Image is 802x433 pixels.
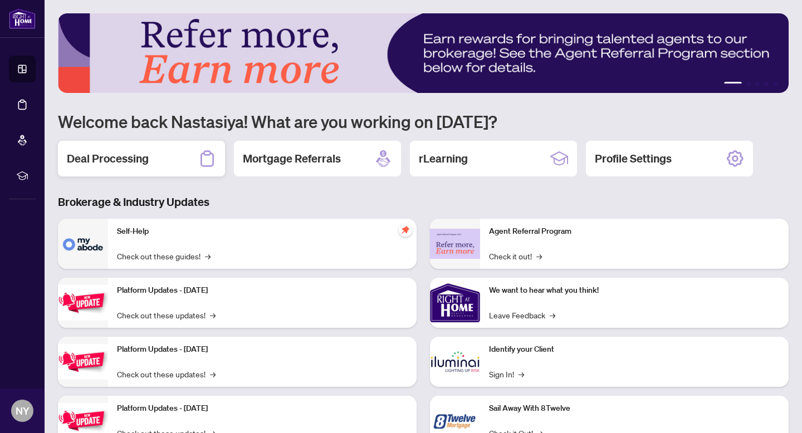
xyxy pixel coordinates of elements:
[550,309,555,321] span: →
[755,82,760,86] button: 3
[595,151,672,166] h2: Profile Settings
[430,229,480,259] img: Agent Referral Program
[58,194,789,210] h3: Brokerage & Industry Updates
[117,309,216,321] a: Check out these updates!→
[419,151,468,166] h2: rLearning
[117,225,408,238] p: Self-Help
[489,284,780,297] p: We want to hear what you think!
[399,223,412,237] span: pushpin
[67,151,149,166] h2: Deal Processing
[773,82,777,86] button: 5
[489,343,780,356] p: Identify your Client
[489,225,780,238] p: Agent Referral Program
[764,82,769,86] button: 4
[746,82,751,86] button: 2
[489,250,542,262] a: Check it out!→
[430,337,480,387] img: Identify your Client
[210,309,216,321] span: →
[117,368,216,380] a: Check out these updates!→
[519,368,524,380] span: →
[58,111,789,132] h1: Welcome back Nastasiya! What are you working on [DATE]?
[489,402,780,415] p: Sail Away With 8Twelve
[117,284,408,297] p: Platform Updates - [DATE]
[243,151,341,166] h2: Mortgage Referrals
[58,285,108,320] img: Platform Updates - July 21, 2025
[16,403,30,419] span: NY
[724,82,742,86] button: 1
[9,8,36,29] img: logo
[58,344,108,379] img: Platform Updates - July 8, 2025
[205,250,211,262] span: →
[489,368,524,380] a: Sign In!→
[430,278,480,328] img: We want to hear what you think!
[117,343,408,356] p: Platform Updates - [DATE]
[117,250,211,262] a: Check out these guides!→
[58,219,108,269] img: Self-Help
[489,309,555,321] a: Leave Feedback→
[536,250,542,262] span: →
[58,13,789,93] img: Slide 0
[210,368,216,380] span: →
[757,394,791,427] button: Open asap
[117,402,408,415] p: Platform Updates - [DATE]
